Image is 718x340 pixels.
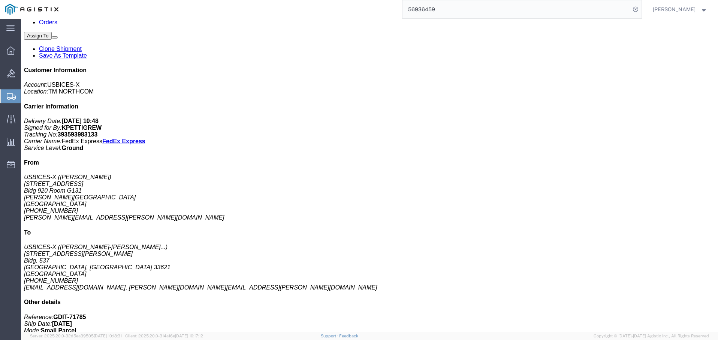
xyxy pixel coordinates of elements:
[30,334,122,338] span: Server: 2025.20.0-32d5ea39505
[5,4,58,15] img: logo
[21,19,718,332] iframe: FS Legacy Container
[175,334,203,338] span: [DATE] 10:17:12
[594,333,709,339] span: Copyright © [DATE]-[DATE] Agistix Inc., All Rights Reserved
[321,334,340,338] a: Support
[125,334,203,338] span: Client: 2025.20.0-314a16e
[652,5,708,14] button: [PERSON_NAME]
[402,0,630,18] input: Search for shipment number, reference number
[339,334,358,338] a: Feedback
[653,5,696,13] span: Nicholas Pace
[94,334,122,338] span: [DATE] 10:18:31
